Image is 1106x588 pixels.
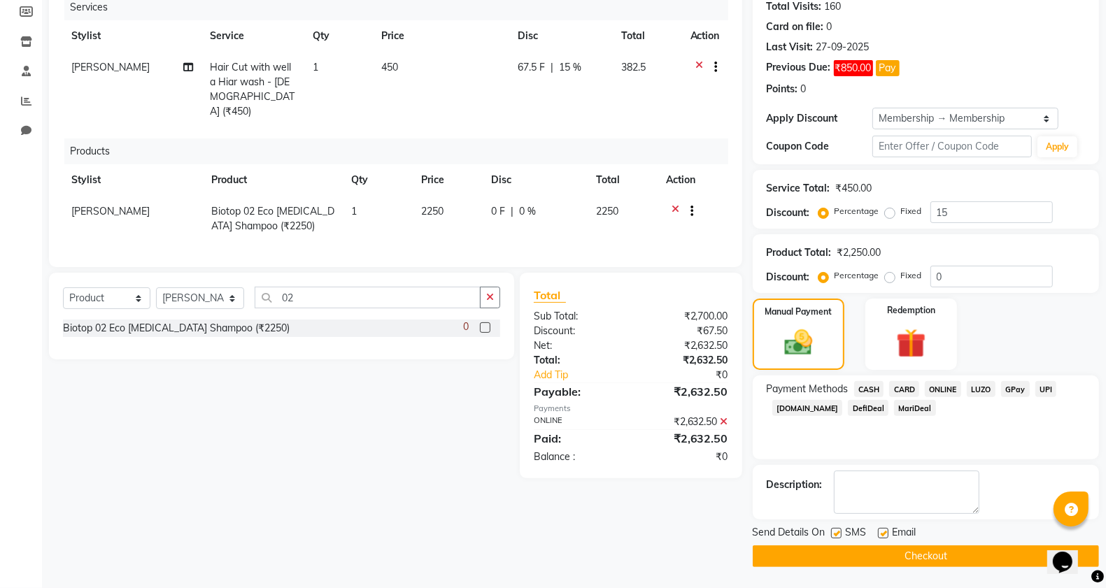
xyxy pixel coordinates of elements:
[753,545,1099,567] button: Checkout
[534,403,728,415] div: Payments
[523,353,631,368] div: Total:
[518,60,545,75] span: 67.5 F
[767,181,830,196] div: Service Total:
[588,164,658,196] th: Total
[64,138,739,164] div: Products
[835,269,879,282] label: Percentage
[767,40,814,55] div: Last Visit:
[1047,532,1092,574] iframe: chat widget
[767,20,824,34] div: Card on file:
[631,353,739,368] div: ₹2,632.50
[596,205,618,217] span: 2250
[854,381,884,397] span: CASH
[876,60,900,76] button: Pay
[71,61,150,73] span: [PERSON_NAME]
[63,20,201,52] th: Stylist
[835,205,879,217] label: Percentage
[767,139,873,154] div: Coupon Code
[210,61,295,117] span: Hair Cut with wella Hiar wash - [DEMOGRAPHIC_DATA] (₹450)
[304,20,373,52] th: Qty
[1035,381,1057,397] span: UPI
[765,306,832,318] label: Manual Payment
[523,324,631,338] div: Discount:
[925,381,961,397] span: ONLINE
[631,338,739,353] div: ₹2,632.50
[343,164,413,196] th: Qty
[834,60,873,76] span: ₹850.00
[887,304,935,317] label: Redemption
[483,164,588,196] th: Disc
[313,61,318,73] span: 1
[551,60,553,75] span: |
[71,205,150,217] span: [PERSON_NAME]
[767,206,810,220] div: Discount:
[894,400,936,416] span: MariDeal
[509,20,613,52] th: Disc
[816,40,870,55] div: 27-09-2025
[201,20,304,52] th: Service
[255,287,481,308] input: Search or Scan
[887,325,935,361] img: _gift.svg
[63,164,203,196] th: Stylist
[373,20,509,52] th: Price
[631,309,739,324] div: ₹2,700.00
[534,288,566,303] span: Total
[631,430,739,447] div: ₹2,632.50
[631,324,739,338] div: ₹67.50
[523,309,631,324] div: Sub Total:
[893,525,916,543] span: Email
[801,82,807,96] div: 0
[767,382,849,396] span: Payment Methods
[463,320,469,334] span: 0
[381,61,398,73] span: 450
[613,20,682,52] th: Total
[836,181,872,196] div: ₹450.00
[511,204,513,219] span: |
[631,415,739,429] div: ₹2,632.50
[413,164,483,196] th: Price
[621,61,646,73] span: 382.5
[649,368,739,382] div: ₹0
[767,111,873,126] div: Apply Discount
[351,205,357,217] span: 1
[523,415,631,429] div: ONLINE
[63,321,290,336] div: Biotop 02 Eco [MEDICAL_DATA] Shampoo (₹2250)
[523,368,648,382] a: Add Tip
[767,245,832,260] div: Product Total:
[559,60,581,75] span: 15 %
[889,381,919,397] span: CARD
[523,450,631,464] div: Balance :
[767,270,810,285] div: Discount:
[491,204,505,219] span: 0 F
[658,164,728,196] th: Action
[421,205,444,217] span: 2250
[901,205,922,217] label: Fixed
[523,338,631,353] div: Net:
[967,381,995,397] span: LUZO
[519,204,536,219] span: 0 %
[767,82,798,96] div: Points:
[837,245,881,260] div: ₹2,250.00
[631,383,739,400] div: ₹2,632.50
[682,20,728,52] th: Action
[203,164,343,196] th: Product
[827,20,832,34] div: 0
[776,327,821,359] img: _cash.svg
[211,205,334,232] span: Biotop 02 Eco [MEDICAL_DATA] Shampoo (₹2250)
[772,400,843,416] span: [DOMAIN_NAME]
[523,430,631,447] div: Paid:
[523,383,631,400] div: Payable:
[753,525,825,543] span: Send Details On
[846,525,867,543] span: SMS
[1001,381,1030,397] span: GPay
[848,400,888,416] span: DefiDeal
[1037,136,1077,157] button: Apply
[767,478,823,492] div: Description:
[872,136,1032,157] input: Enter Offer / Coupon Code
[901,269,922,282] label: Fixed
[631,450,739,464] div: ₹0
[767,60,831,76] div: Previous Due:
